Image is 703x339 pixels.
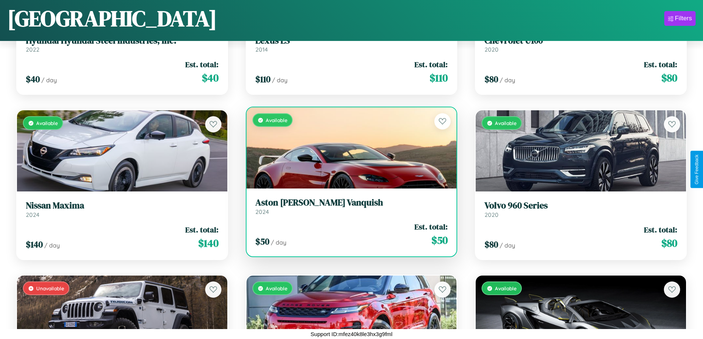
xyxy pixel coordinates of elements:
span: / day [44,242,60,249]
div: Filters [675,15,692,22]
span: $ 40 [26,73,40,85]
span: 2022 [26,46,39,53]
span: Available [495,120,517,126]
span: / day [271,239,286,246]
span: Est. total: [644,59,677,70]
span: Est. total: [414,59,448,70]
span: $ 40 [202,70,218,85]
button: Filters [664,11,696,26]
span: $ 80 [661,236,677,250]
a: Chevrolet U1002020 [485,35,677,53]
h1: [GEOGRAPHIC_DATA] [7,3,217,34]
span: $ 110 [255,73,270,85]
span: 2020 [485,46,499,53]
span: $ 80 [485,73,498,85]
span: 2014 [255,46,268,53]
div: Give Feedback [694,155,699,184]
a: Lexus LS2014 [255,35,448,53]
span: $ 140 [26,238,43,250]
span: $ 80 [661,70,677,85]
span: Available [495,285,517,291]
span: $ 50 [255,235,269,248]
p: Support ID: mfez40k8le3hx3g9fml [311,329,393,339]
span: Est. total: [185,59,218,70]
a: Aston [PERSON_NAME] Vanquish2024 [255,197,448,215]
h3: Aston [PERSON_NAME] Vanquish [255,197,448,208]
h3: Nissan Maxima [26,200,218,211]
h3: Volvo 960 Series [485,200,677,211]
span: 2024 [255,208,269,215]
span: Available [266,117,287,123]
span: Available [36,120,58,126]
span: $ 140 [198,236,218,250]
span: / day [500,242,515,249]
h3: Hyundai Hyundai Steel Industries, Inc. [26,35,218,46]
span: Est. total: [414,221,448,232]
span: $ 80 [485,238,498,250]
a: Volvo 960 Series2020 [485,200,677,218]
span: Unavailable [36,285,64,291]
span: 2024 [26,211,39,218]
span: $ 50 [431,233,448,248]
a: Nissan Maxima2024 [26,200,218,218]
span: $ 110 [430,70,448,85]
span: Est. total: [185,224,218,235]
span: / day [500,76,515,84]
a: Hyundai Hyundai Steel Industries, Inc.2022 [26,35,218,53]
span: 2020 [485,211,499,218]
span: / day [272,76,287,84]
span: / day [41,76,57,84]
span: Available [266,285,287,291]
span: Est. total: [644,224,677,235]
